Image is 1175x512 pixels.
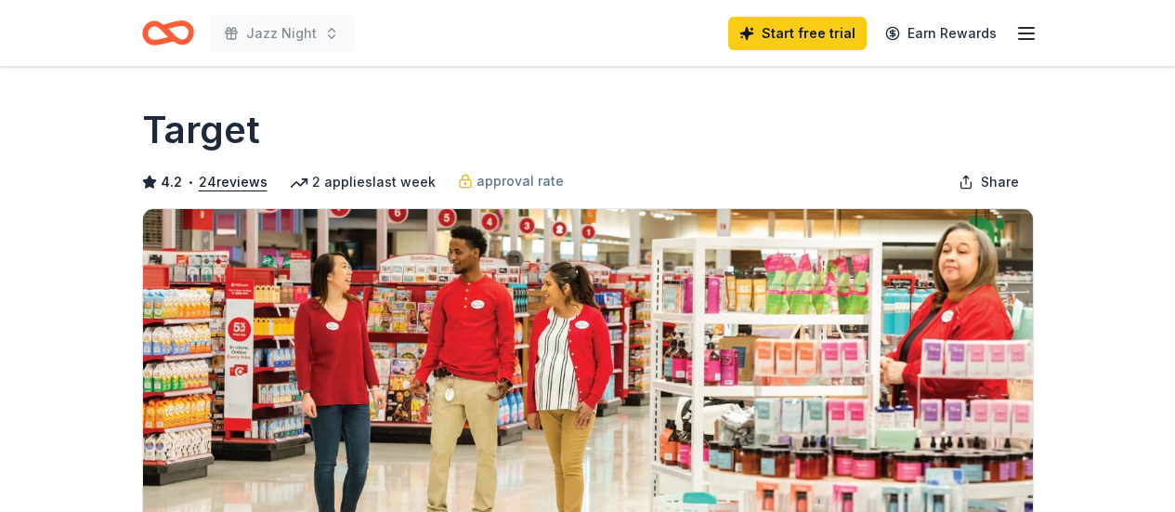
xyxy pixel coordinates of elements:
[477,170,564,192] span: approval rate
[246,22,317,45] span: Jazz Night
[458,170,564,192] a: approval rate
[187,175,193,190] span: •
[199,171,268,193] button: 24reviews
[161,171,182,193] span: 4.2
[142,11,194,55] a: Home
[290,171,436,193] div: 2 applies last week
[874,17,1008,50] a: Earn Rewards
[981,171,1019,193] span: Share
[142,104,260,156] h1: Target
[944,164,1034,201] button: Share
[728,17,867,50] a: Start free trial
[209,15,354,52] button: Jazz Night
